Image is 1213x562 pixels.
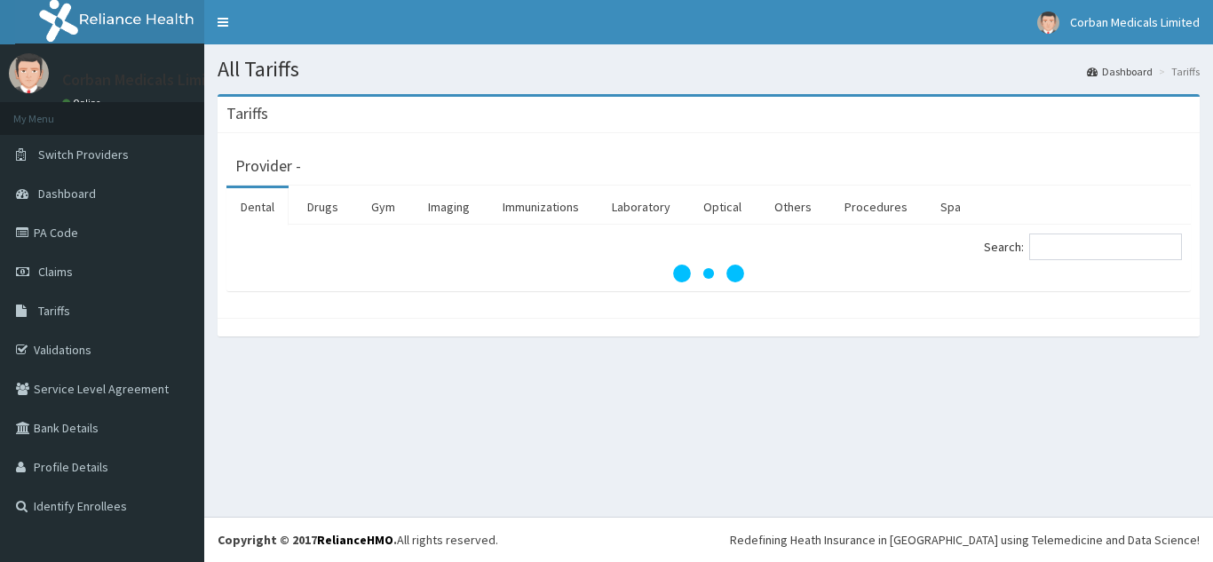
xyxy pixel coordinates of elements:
[38,303,70,319] span: Tariffs
[1154,64,1200,79] li: Tariffs
[1037,12,1059,34] img: User Image
[235,158,301,174] h3: Provider -
[38,264,73,280] span: Claims
[760,188,826,226] a: Others
[357,188,409,226] a: Gym
[598,188,685,226] a: Laboratory
[689,188,756,226] a: Optical
[62,72,230,88] p: Corban Medicals Limited
[9,53,49,93] img: User Image
[218,58,1200,81] h1: All Tariffs
[1070,14,1200,30] span: Corban Medicals Limited
[226,188,289,226] a: Dental
[926,188,975,226] a: Spa
[673,238,744,309] svg: audio-loading
[414,188,484,226] a: Imaging
[204,517,1213,562] footer: All rights reserved.
[1029,234,1182,260] input: Search:
[226,106,268,122] h3: Tariffs
[293,188,353,226] a: Drugs
[218,532,397,548] strong: Copyright © 2017 .
[830,188,922,226] a: Procedures
[38,186,96,202] span: Dashboard
[1087,64,1153,79] a: Dashboard
[62,97,105,109] a: Online
[488,188,593,226] a: Immunizations
[984,234,1182,260] label: Search:
[317,532,393,548] a: RelianceHMO
[38,146,129,162] span: Switch Providers
[730,531,1200,549] div: Redefining Heath Insurance in [GEOGRAPHIC_DATA] using Telemedicine and Data Science!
